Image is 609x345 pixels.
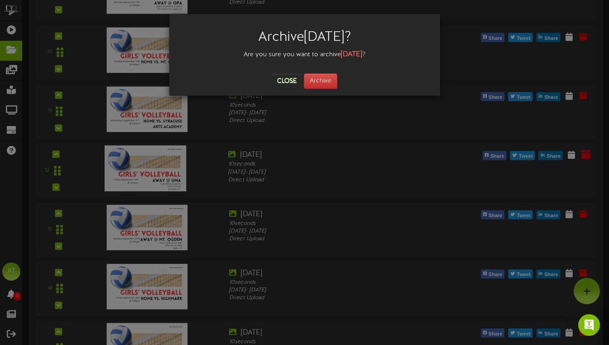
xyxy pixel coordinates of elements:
[578,314,600,336] div: Open Intercom Messenger
[272,74,302,88] button: Close
[341,50,362,58] strong: [DATE]
[304,73,337,89] button: Archive
[183,30,427,45] h2: Archive [DATE] ?
[176,49,433,60] div: Are you sure you want to archive ?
